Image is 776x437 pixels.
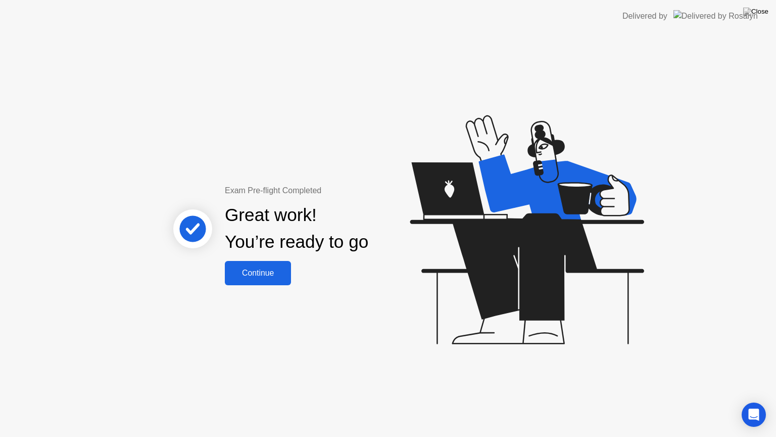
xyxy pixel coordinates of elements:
[228,269,288,278] div: Continue
[673,10,758,22] img: Delivered by Rosalyn
[225,185,433,197] div: Exam Pre-flight Completed
[743,8,768,16] img: Close
[225,261,291,285] button: Continue
[742,403,766,427] div: Open Intercom Messenger
[225,202,368,255] div: Great work! You’re ready to go
[622,10,667,22] div: Delivered by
